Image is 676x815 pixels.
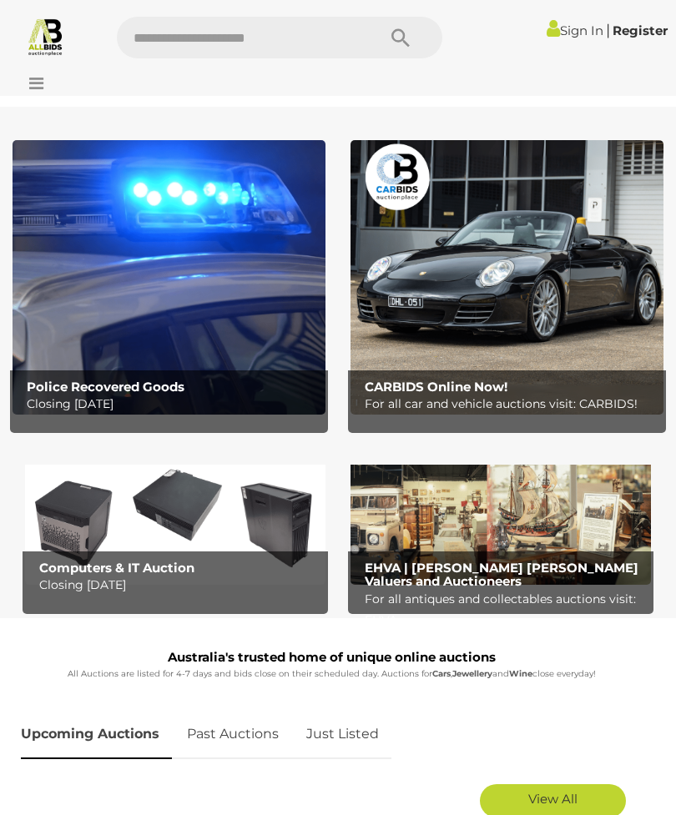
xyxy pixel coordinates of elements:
[613,23,668,38] a: Register
[359,17,442,58] button: Search
[452,668,492,679] strong: Jewellery
[21,710,172,759] a: Upcoming Auctions
[13,140,325,415] a: Police Recovered Goods Police Recovered Goods Closing [DATE]
[39,575,320,596] p: Closing [DATE]
[606,21,610,39] span: |
[294,710,391,759] a: Just Listed
[528,791,578,807] span: View All
[39,560,194,576] b: Computers & IT Auction
[365,589,646,631] p: For all antiques and collectables auctions visit: EHVA
[365,560,638,590] b: EHVA | [PERSON_NAME] [PERSON_NAME] Valuers and Auctioneers
[27,379,184,395] b: Police Recovered Goods
[21,651,643,665] h1: Australia's trusted home of unique online auctions
[432,668,451,679] strong: Cars
[25,448,325,585] a: Computers & IT Auction Computers & IT Auction Closing [DATE]
[25,448,325,585] img: Computers & IT Auction
[351,448,651,585] img: EHVA | Evans Hastings Valuers and Auctioneers
[351,140,663,415] a: CARBIDS Online Now! CARBIDS Online Now! For all car and vehicle auctions visit: CARBIDS!
[365,379,507,395] b: CARBIDS Online Now!
[27,394,320,415] p: Closing [DATE]
[509,668,532,679] strong: Wine
[351,140,663,415] img: CARBIDS Online Now!
[13,140,325,415] img: Police Recovered Goods
[26,17,65,56] img: Allbids.com.au
[21,667,643,682] p: All Auctions are listed for 4-7 days and bids close on their scheduled day. Auctions for , and cl...
[351,448,651,585] a: EHVA | Evans Hastings Valuers and Auctioneers EHVA | [PERSON_NAME] [PERSON_NAME] Valuers and Auct...
[365,394,658,415] p: For all car and vehicle auctions visit: CARBIDS!
[547,23,603,38] a: Sign In
[174,710,291,759] a: Past Auctions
